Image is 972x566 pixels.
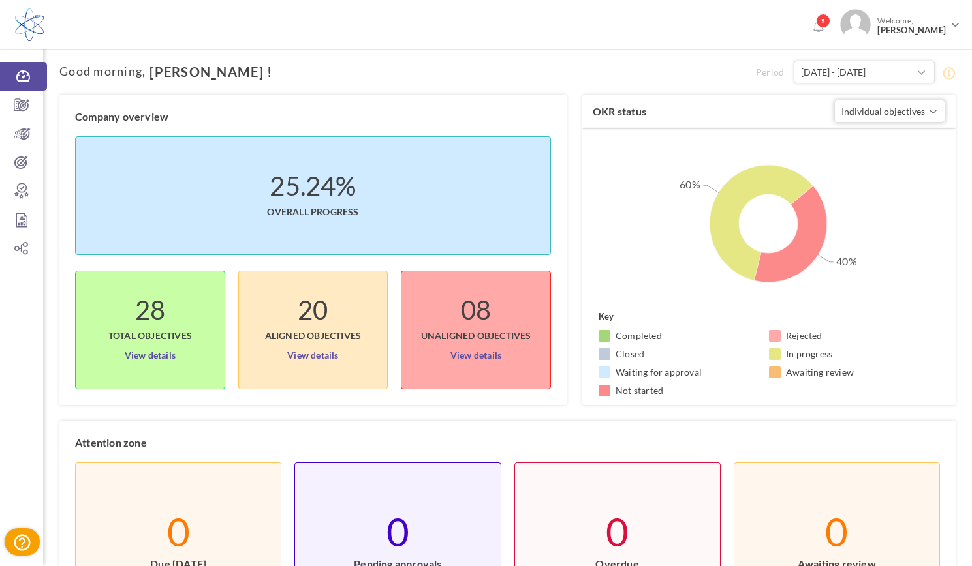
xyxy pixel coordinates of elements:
img: Logo [15,8,44,41]
label: 0 [167,525,190,538]
text: 60% [680,178,700,190]
span: Individual objectives [841,106,925,117]
label: 0 [825,525,848,538]
label: Attention zone [75,436,147,449]
label: Key [599,310,614,323]
span: Aligned Objectives [265,316,362,342]
span: Welcome, [871,9,949,42]
a: View details [450,342,501,363]
span: Period [756,66,792,79]
a: Photo Welcome,[PERSON_NAME] [835,4,965,42]
label: 0 [606,525,629,538]
small: In progress [786,348,832,361]
label: 08 [461,303,491,316]
h1: , [59,65,756,79]
text: 40% [836,255,857,267]
small: Rejected [786,329,823,342]
img: Photo [840,9,871,40]
label: 20 [298,303,328,316]
button: Individual objectives [834,100,945,123]
small: Not started [616,384,663,397]
label: 25.24% [270,179,356,192]
span: [PERSON_NAME] ! [146,65,272,79]
span: [PERSON_NAME] [877,25,946,35]
label: 0 [386,525,409,538]
label: OKR status [593,105,646,118]
label: Company overview [75,110,168,123]
span: Good morning [59,65,142,78]
span: 5 [816,14,830,28]
small: Waiting for approval [616,366,702,379]
span: Total objectives [108,316,192,342]
a: Notifications [807,17,828,38]
span: Overall progress [267,192,358,218]
small: Awaiting review [786,366,854,379]
label: 28 [135,303,165,316]
small: Closed [616,348,644,361]
small: Completed [616,329,662,342]
a: View details [287,342,338,363]
a: View details [125,342,176,363]
span: UnAligned Objectives [421,316,531,342]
